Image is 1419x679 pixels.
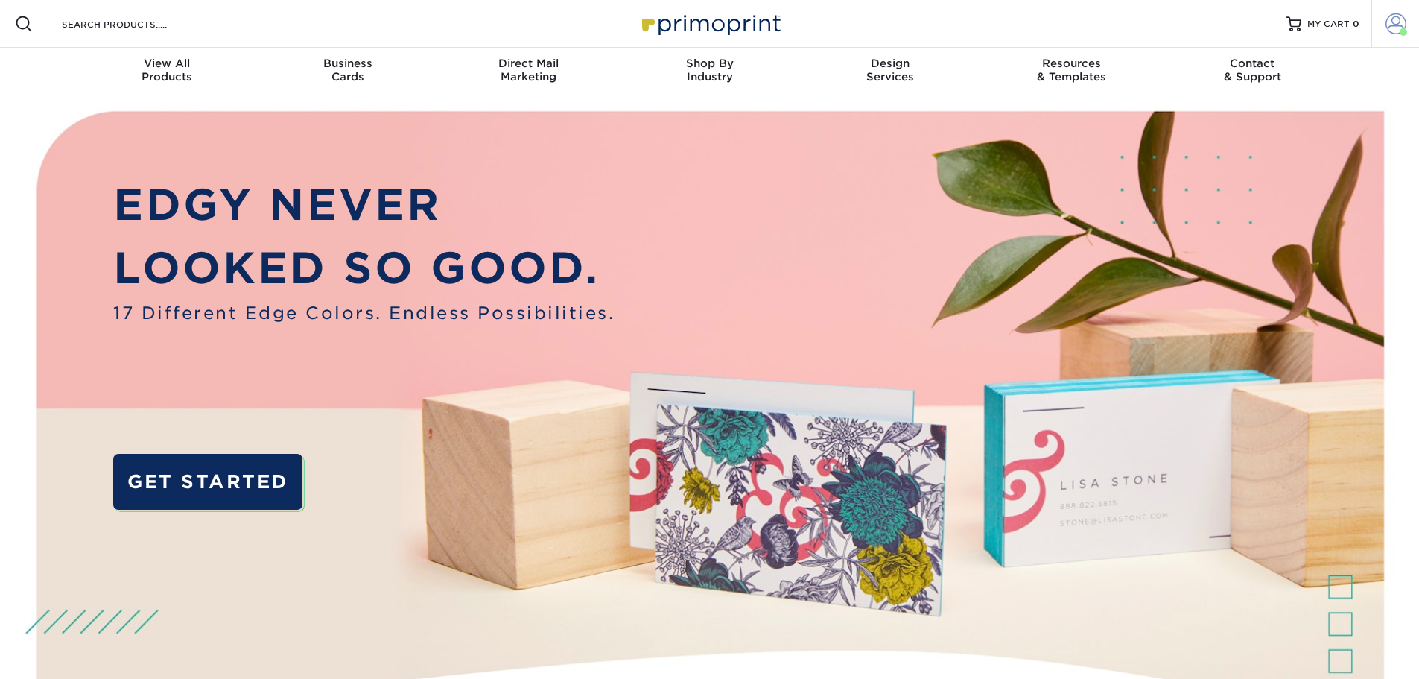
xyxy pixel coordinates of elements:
span: 17 Different Edge Colors. Endless Possibilities. [113,300,615,326]
p: LOOKED SO GOOD. [113,236,615,300]
div: Products [77,57,258,83]
input: SEARCH PRODUCTS..... [60,15,206,33]
span: Design [800,57,981,70]
div: Industry [619,57,800,83]
span: View All [77,57,258,70]
div: & Support [1162,57,1343,83]
div: & Templates [981,57,1162,83]
img: Primoprint [635,7,784,40]
span: Contact [1162,57,1343,70]
div: Cards [257,57,438,83]
a: Shop ByIndustry [619,48,800,95]
span: 0 [1353,19,1359,29]
a: Contact& Support [1162,48,1343,95]
a: BusinessCards [257,48,438,95]
span: Direct Mail [438,57,619,70]
span: MY CART [1307,18,1350,31]
p: EDGY NEVER [113,173,615,237]
a: Resources& Templates [981,48,1162,95]
a: Direct MailMarketing [438,48,619,95]
span: Shop By [619,57,800,70]
div: Services [800,57,981,83]
a: View AllProducts [77,48,258,95]
span: Resources [981,57,1162,70]
a: DesignServices [800,48,981,95]
span: Business [257,57,438,70]
div: Marketing [438,57,619,83]
a: GET STARTED [113,454,302,510]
